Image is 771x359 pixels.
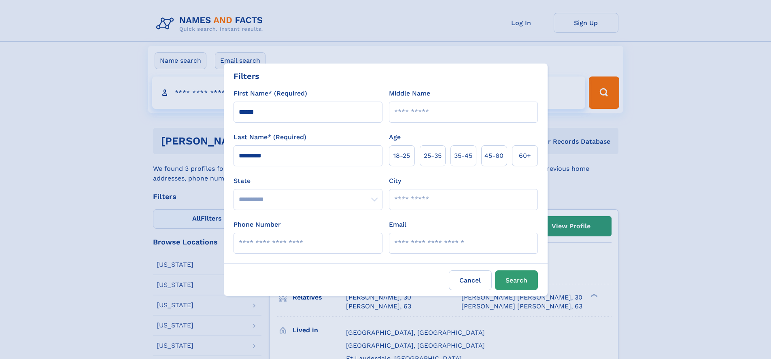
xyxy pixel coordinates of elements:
label: Cancel [449,270,492,290]
label: State [234,176,382,186]
span: 18‑25 [393,151,410,161]
label: Last Name* (Required) [234,132,306,142]
label: Phone Number [234,220,281,229]
label: Email [389,220,406,229]
label: City [389,176,401,186]
label: Age [389,132,401,142]
span: 25‑35 [424,151,442,161]
button: Search [495,270,538,290]
div: Filters [234,70,259,82]
span: 60+ [519,151,531,161]
label: Middle Name [389,89,430,98]
span: 45‑60 [484,151,503,161]
span: 35‑45 [454,151,472,161]
label: First Name* (Required) [234,89,307,98]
